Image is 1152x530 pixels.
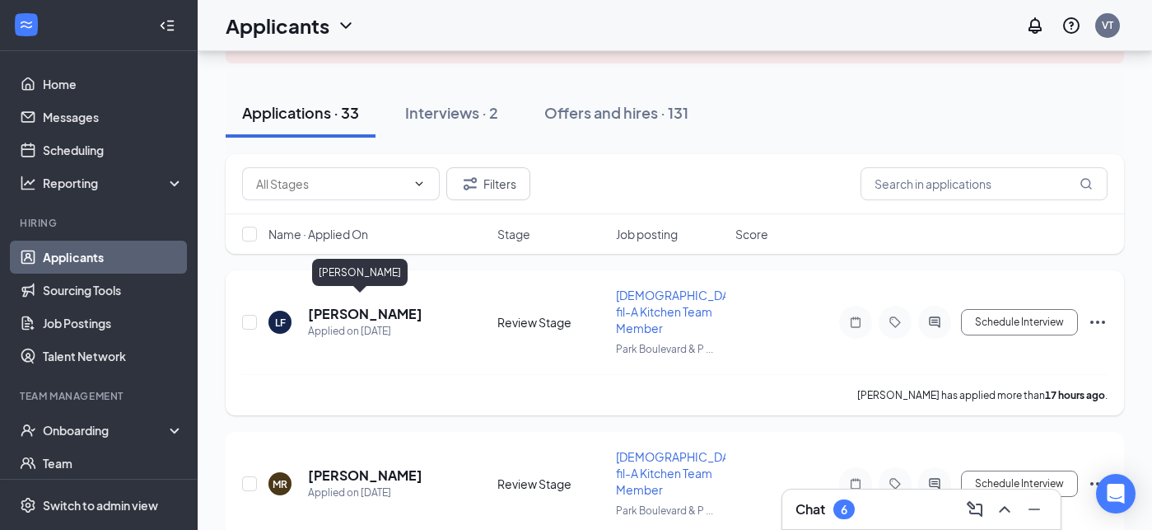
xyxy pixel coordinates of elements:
h3: Chat [795,500,825,518]
span: Stage [497,226,530,242]
svg: Note [846,477,865,490]
svg: Tag [885,477,905,490]
button: ChevronUp [991,496,1018,523]
svg: Analysis [20,175,36,191]
a: Team [43,447,184,480]
svg: Notifications [1025,16,1045,35]
b: 17 hours ago [1045,389,1105,401]
div: Switch to admin view [43,497,158,514]
span: Name · Applied On [268,226,368,242]
svg: ActiveChat [925,316,944,329]
div: Applications · 33 [242,102,359,123]
svg: Ellipses [1088,474,1108,494]
svg: WorkstreamLogo [18,16,35,33]
svg: ChevronUp [995,500,1014,519]
div: Reporting [43,175,184,191]
button: Minimize [1021,496,1047,523]
a: Applicants [43,241,184,274]
button: Filter Filters [446,167,530,200]
p: [PERSON_NAME] has applied more than . [857,388,1108,402]
svg: Note [846,316,865,329]
svg: Tag [885,316,905,329]
div: Review Stage [497,476,607,492]
span: Park Boulevard & P ... [616,504,713,517]
span: Score [735,226,768,242]
a: Talent Network [43,340,184,373]
svg: Filter [460,174,480,194]
div: 6 [841,503,847,517]
a: Home [43,68,184,101]
button: Schedule Interview [961,309,1078,335]
svg: ComposeMessage [965,500,985,519]
svg: ActiveChat [925,477,944,490]
div: MR [273,477,287,491]
button: ComposeMessage [962,496,988,523]
h1: Applicants [226,12,329,40]
span: Job posting [616,226,678,242]
div: Open Intercom Messenger [1096,474,1136,514]
a: Messages [43,101,184,134]
div: Interviews · 2 [405,102,498,123]
svg: QuestionInfo [1061,16,1081,35]
h5: [PERSON_NAME] [308,305,422,323]
span: [DEMOGRAPHIC_DATA]-fil-A Kitchen Team Member [616,288,750,335]
input: Search in applications [861,167,1108,200]
svg: MagnifyingGlass [1080,177,1093,190]
svg: Settings [20,497,36,514]
button: Schedule Interview [961,471,1078,497]
svg: UserCheck [20,422,36,439]
h5: [PERSON_NAME] [308,467,422,485]
svg: Ellipses [1088,312,1108,332]
svg: Minimize [1024,500,1044,519]
a: Scheduling [43,134,184,167]
a: Sourcing Tools [43,274,184,307]
svg: ChevronDown [336,16,356,35]
div: Team Management [20,389,180,403]
div: [PERSON_NAME] [312,259,408,286]
span: [DEMOGRAPHIC_DATA]-fil-A Kitchen Team Member [616,449,750,497]
div: Offers and hires · 131 [544,102,688,123]
svg: ChevronDown [413,177,426,190]
div: LF [275,316,286,330]
a: Job Postings [43,307,184,340]
div: Applied on [DATE] [308,485,422,501]
div: Onboarding [43,422,170,439]
div: Hiring [20,216,180,230]
div: VT [1102,18,1113,32]
span: Park Boulevard & P ... [616,343,713,355]
div: Review Stage [497,314,607,331]
div: Applied on [DATE] [308,323,422,340]
svg: Collapse [159,17,175,34]
input: All Stages [256,175,406,193]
